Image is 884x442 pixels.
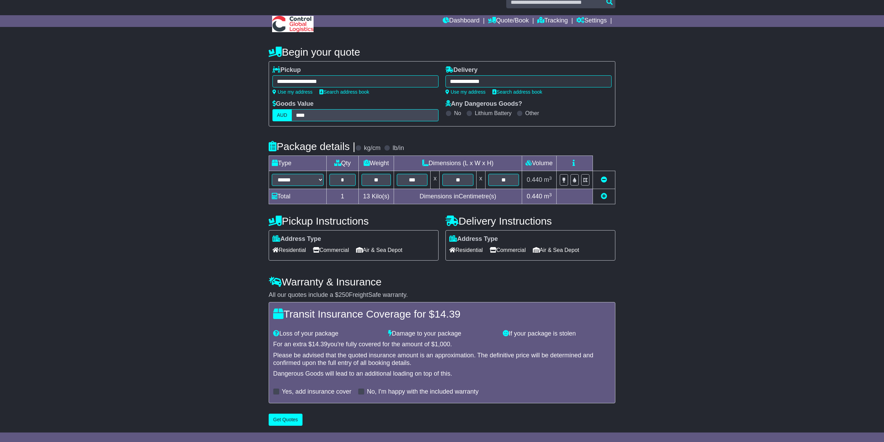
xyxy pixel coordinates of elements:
[445,89,486,95] a: Use my address
[394,189,522,204] td: Dimensions in Centimetre(s)
[319,89,369,95] a: Search address book
[272,109,292,121] label: AUD
[601,176,607,183] a: Remove this item
[273,352,611,367] div: Please be advised that the quoted insurance amount is an approximation. The definitive price will...
[273,341,611,348] div: For an extra $ you're fully covered for the amount of $ .
[445,215,615,227] h4: Delivery Instructions
[449,245,483,255] span: Residential
[454,110,461,116] label: No
[544,176,552,183] span: m
[537,15,568,27] a: Tracking
[525,110,539,116] label: Other
[431,171,440,189] td: x
[312,341,327,348] span: 14.39
[544,193,552,200] span: m
[272,100,314,108] label: Goods Value
[527,193,542,200] span: 0.440
[358,156,394,171] td: Weight
[273,370,611,378] div: Dangerous Goods will lead to an additional loading on top of this.
[364,144,381,152] label: kg/cm
[476,171,485,189] td: x
[363,193,370,200] span: 13
[549,192,552,197] sup: 3
[445,66,478,74] label: Delivery
[394,156,522,171] td: Dimensions (L x W x H)
[272,66,301,74] label: Pickup
[269,215,439,227] h4: Pickup Instructions
[527,176,542,183] span: 0.440
[358,189,394,204] td: Kilo(s)
[338,291,349,298] span: 250
[522,156,556,171] td: Volume
[282,388,351,396] label: Yes, add insurance cover
[449,235,498,243] label: Address Type
[269,46,615,58] h4: Begin your quote
[490,245,526,255] span: Commercial
[272,245,306,255] span: Residential
[488,15,529,27] a: Quote/Book
[601,193,607,200] a: Add new item
[269,189,327,204] td: Total
[475,110,512,116] label: Lithium Battery
[272,89,313,95] a: Use my address
[269,414,302,426] button: Get Quotes
[269,141,355,152] h4: Package details |
[327,189,359,204] td: 1
[499,330,614,338] div: If your package is stolen
[273,308,611,320] h4: Transit Insurance Coverage for $
[385,330,500,338] div: Damage to your package
[327,156,359,171] td: Qty
[356,245,403,255] span: Air & Sea Depot
[445,100,522,108] label: Any Dangerous Goods?
[434,308,460,320] span: 14.39
[435,341,450,348] span: 1,000
[269,156,327,171] td: Type
[576,15,607,27] a: Settings
[492,89,542,95] a: Search address book
[270,330,385,338] div: Loss of your package
[443,15,480,27] a: Dashboard
[272,235,321,243] label: Address Type
[313,245,349,255] span: Commercial
[367,388,479,396] label: No, I'm happy with the included warranty
[269,276,615,288] h4: Warranty & Insurance
[549,176,552,181] sup: 3
[269,291,615,299] div: All our quotes include a $ FreightSafe warranty.
[533,245,579,255] span: Air & Sea Depot
[393,144,404,152] label: lb/in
